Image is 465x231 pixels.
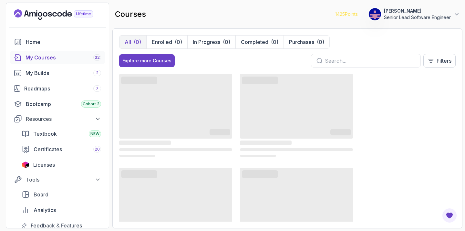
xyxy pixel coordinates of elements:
[241,38,268,46] p: Completed
[22,162,29,168] img: jetbrains icon
[115,9,146,19] h2: courses
[317,38,324,46] div: (0)
[119,36,146,48] button: All(0)
[335,11,358,17] p: 1425 Points
[210,130,230,135] span: ‌
[95,55,100,60] span: 32
[240,148,353,151] span: ‌
[18,143,105,156] a: certificates
[10,82,105,95] a: roadmaps
[96,86,98,91] span: 7
[31,222,82,229] span: Feedback & Features
[14,9,108,20] a: Landing page
[10,113,105,125] button: Resources
[187,36,235,48] button: In Progress(0)
[175,38,182,46] div: (0)
[289,38,314,46] p: Purchases
[240,155,276,157] span: ‌
[26,176,101,184] div: Tools
[242,172,278,177] span: ‌
[119,74,232,139] span: ‌
[384,8,451,14] p: [PERSON_NAME]
[152,38,172,46] p: Enrolled
[223,38,230,46] div: (0)
[423,54,456,68] button: Filters
[33,161,55,169] span: Licenses
[271,38,278,46] div: (0)
[119,73,232,159] div: card loading ui
[119,155,155,157] span: ‌
[18,204,105,216] a: analytics
[193,38,220,46] p: In Progress
[34,145,62,153] span: Certificates
[26,115,101,123] div: Resources
[10,174,105,185] button: Tools
[235,36,284,48] button: Completed(0)
[242,78,278,83] span: ‌
[240,74,353,139] span: ‌
[10,67,105,79] a: builds
[18,127,105,140] a: textbook
[325,57,415,65] input: Search...
[10,51,105,64] a: courses
[284,36,329,48] button: Purchases(0)
[134,38,141,46] div: (0)
[18,188,105,201] a: board
[34,191,48,198] span: Board
[121,172,157,177] span: ‌
[26,54,101,61] div: My Courses
[10,98,105,110] a: bootcamp
[442,208,457,223] button: Open Feedback Button
[122,58,171,64] div: Explore more Courses
[146,36,187,48] button: Enrolled(0)
[26,100,101,108] div: Bootcamp
[119,141,171,145] span: ‌
[26,38,101,46] div: Home
[369,8,381,20] img: user profile image
[90,131,99,136] span: NEW
[240,73,353,159] div: card loading ui
[125,38,131,46] p: All
[119,148,232,151] span: ‌
[384,14,451,21] p: Senior Lead Software Engineer
[95,147,100,152] span: 20
[121,78,157,83] span: ‌
[368,8,460,21] button: user profile image[PERSON_NAME]Senior Lead Software Engineer
[33,130,57,138] span: Textbook
[24,85,101,92] div: Roadmaps
[119,54,175,67] button: Explore more Courses
[18,158,105,171] a: licenses
[437,57,451,65] p: Filters
[83,101,99,107] span: Cohort 3
[26,69,101,77] div: My Builds
[10,36,105,48] a: home
[330,130,351,135] span: ‌
[34,206,56,214] span: Analytics
[96,70,98,76] span: 2
[240,141,292,145] span: ‌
